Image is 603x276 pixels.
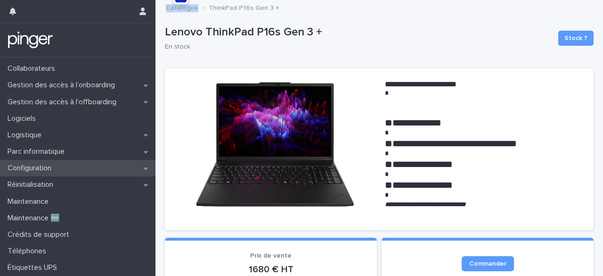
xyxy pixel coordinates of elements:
p: Maintenance 🆕 [4,214,67,223]
img: JHAJCV0VvX7enKZFv7f7yQzKW_boRdT-IwWNobQ4iKg [176,80,374,211]
p: Lenovo ThinkPad P16s Gen 3 + [165,25,551,39]
p: Crédits de support [4,230,77,239]
span: Commander [469,260,506,267]
p: Catalogue [166,2,198,12]
p: Étiquettes UPS [4,263,65,272]
p: Téléphones [4,247,54,256]
p: Gestion des accès à l’onboarding [4,81,122,90]
p: Collaborateurs [4,64,63,73]
p: Logiciels [4,114,43,123]
button: Stock ? [558,31,594,46]
p: ThinkPad P16s Gen 3 + [209,2,279,12]
p: Configuration [4,164,59,173]
p: 1680 € HT [176,264,366,275]
img: mTgBEunGTSyRkCgitkcU [8,31,53,50]
span: Stock ? [564,33,587,43]
p: En stock [165,43,547,51]
p: Parc informatique [4,147,72,156]
span: Prix de vente [250,252,292,259]
p: Réinitialisation [4,180,61,189]
p: Logistique [4,131,49,140]
p: Gestion des accès à l’offboarding [4,98,124,107]
p: Maintenance [4,197,56,206]
a: Commander [462,256,514,271]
